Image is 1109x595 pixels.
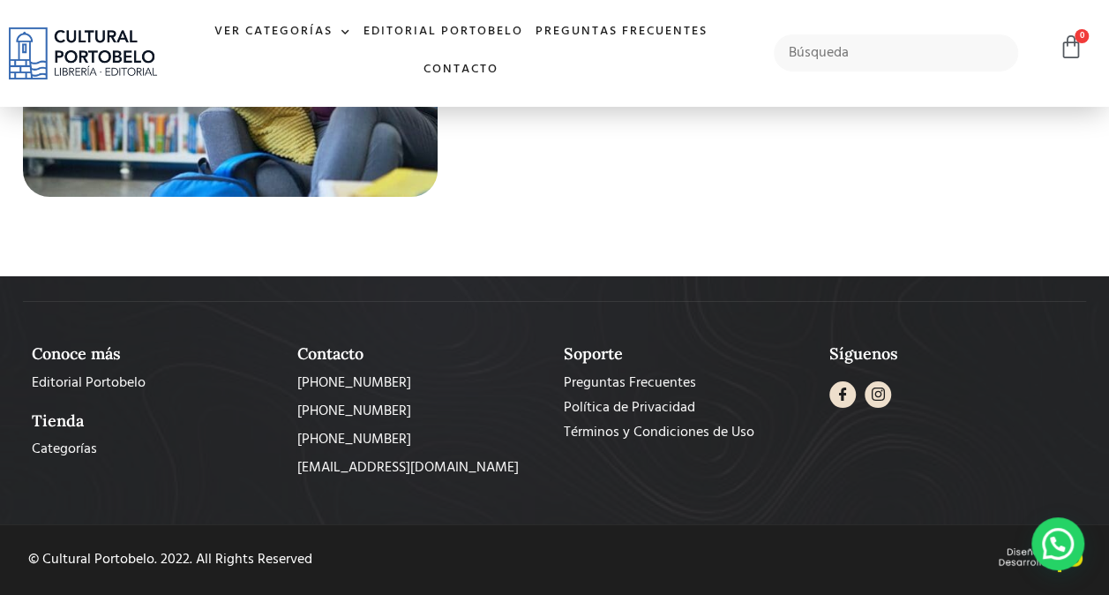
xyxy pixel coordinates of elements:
[297,457,545,478] a: [EMAIL_ADDRESS][DOMAIN_NAME]
[564,344,812,364] h2: Soporte
[564,373,696,394] span: Preguntas Frecuentes
[208,13,357,51] a: Ver Categorías
[774,34,1018,72] input: Búsqueda
[297,373,545,394] a: [PHONE_NUMBER]
[564,397,695,418] span: Política de Privacidad
[564,373,812,394] a: Preguntas Frecuentes
[32,439,97,460] span: Categorías
[357,13,529,51] a: Editorial Portobelo
[417,51,505,89] a: Contacto
[529,13,714,51] a: Preguntas frecuentes
[297,373,411,394] span: [PHONE_NUMBER]
[1031,517,1084,570] div: WhatsApp contact
[32,344,280,364] h2: Conoce más
[297,344,545,364] h2: Contacto
[564,397,812,418] a: Política de Privacidad
[297,401,411,422] span: [PHONE_NUMBER]
[564,422,754,443] span: Términos y Condiciones de Uso
[297,457,519,478] span: [EMAIL_ADDRESS][DOMAIN_NAME]
[32,411,280,431] h2: Tienda
[297,429,411,450] span: [PHONE_NUMBER]
[32,373,280,394] a: Editorial Portobelo
[297,429,545,450] a: [PHONE_NUMBER]
[829,344,1077,364] h2: Síguenos
[32,439,280,460] a: Categorías
[297,401,545,422] a: [PHONE_NUMBER]
[564,422,812,443] a: Términos y Condiciones de Uso
[1075,29,1089,43] span: 0
[32,373,146,394] span: Editorial Portobelo
[28,553,541,567] div: © Cultural Portobelo. 2022. All Rights Reserved
[1059,34,1083,60] a: 0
